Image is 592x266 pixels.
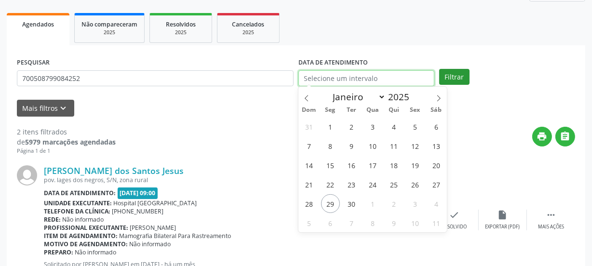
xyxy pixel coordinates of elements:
[44,189,116,197] b: Data de atendimento:
[342,156,361,174] span: Setembro 16, 2025
[439,69,470,85] button: Filtrar
[537,131,548,142] i: print
[442,224,467,230] div: Resolvido
[300,213,319,232] span: Outubro 5, 2025
[342,213,361,232] span: Outubro 7, 2025
[321,194,340,213] span: Setembro 29, 2025
[300,156,319,174] span: Setembro 14, 2025
[44,232,118,240] b: Item de agendamento:
[362,107,383,113] span: Qua
[498,210,508,220] i: insert_drive_file
[298,70,434,87] input: Selecione um intervalo
[44,165,184,176] a: [PERSON_NAME] dos Santos Jesus
[405,175,424,194] span: Setembro 26, 2025
[485,224,520,230] div: Exportar (PDF)
[383,107,404,113] span: Qui
[44,207,110,215] b: Telefone da clínica:
[300,194,319,213] span: Setembro 28, 2025
[363,175,382,194] span: Setembro 24, 2025
[17,165,37,186] img: img
[120,232,231,240] span: Mamografia Bilateral Para Rastreamento
[384,213,403,232] span: Outubro 9, 2025
[321,213,340,232] span: Outubro 6, 2025
[17,55,50,70] label: PESQUISAR
[44,199,112,207] b: Unidade executante:
[44,176,431,184] div: pov. lages dos negros, S/N, zona rural
[384,194,403,213] span: Outubro 2, 2025
[405,117,424,136] span: Setembro 5, 2025
[405,156,424,174] span: Setembro 19, 2025
[427,194,445,213] span: Outubro 4, 2025
[384,175,403,194] span: Setembro 25, 2025
[44,224,128,232] b: Profissional executante:
[427,175,445,194] span: Setembro 27, 2025
[81,29,137,36] div: 2025
[58,103,69,114] i: keyboard_arrow_down
[25,137,116,146] strong: 5979 marcações agendadas
[321,117,340,136] span: Setembro 1, 2025
[118,187,158,199] span: [DATE] 09:00
[328,90,386,104] select: Month
[75,248,117,256] span: Não informado
[112,207,164,215] span: [PHONE_NUMBER]
[321,175,340,194] span: Setembro 22, 2025
[166,20,196,28] span: Resolvidos
[427,156,445,174] span: Setembro 20, 2025
[384,156,403,174] span: Setembro 18, 2025
[44,215,61,224] b: Rede:
[426,107,447,113] span: Sáb
[427,213,445,232] span: Outubro 11, 2025
[363,156,382,174] span: Setembro 17, 2025
[342,194,361,213] span: Setembro 30, 2025
[298,55,368,70] label: DATA DE ATENDIMENTO
[300,136,319,155] span: Setembro 7, 2025
[342,136,361,155] span: Setembro 9, 2025
[114,199,197,207] span: Hospital [GEOGRAPHIC_DATA]
[363,194,382,213] span: Outubro 1, 2025
[384,136,403,155] span: Setembro 11, 2025
[224,29,272,36] div: 2025
[22,20,54,28] span: Agendados
[298,107,320,113] span: Dom
[81,20,137,28] span: Não compareceram
[560,131,571,142] i: 
[17,147,116,155] div: Página 1 de 1
[405,136,424,155] span: Setembro 12, 2025
[449,210,460,220] i: check
[384,117,403,136] span: Setembro 4, 2025
[300,175,319,194] span: Setembro 21, 2025
[342,175,361,194] span: Setembro 23, 2025
[44,248,73,256] b: Preparo:
[363,117,382,136] span: Setembro 3, 2025
[130,224,176,232] span: [PERSON_NAME]
[427,117,445,136] span: Setembro 6, 2025
[17,137,116,147] div: de
[321,156,340,174] span: Setembro 15, 2025
[320,107,341,113] span: Seg
[405,213,424,232] span: Outubro 10, 2025
[555,127,575,146] button: 
[546,210,556,220] i: 
[532,127,552,146] button: print
[342,117,361,136] span: Setembro 2, 2025
[232,20,265,28] span: Cancelados
[63,215,104,224] span: Não informado
[363,136,382,155] span: Setembro 10, 2025
[17,127,116,137] div: 2 itens filtrados
[341,107,362,113] span: Ter
[538,224,564,230] div: Mais ações
[300,117,319,136] span: Agosto 31, 2025
[17,70,294,87] input: Nome, CNS
[17,100,74,117] button: Mais filtroskeyboard_arrow_down
[404,107,426,113] span: Sex
[321,136,340,155] span: Setembro 8, 2025
[44,240,128,248] b: Motivo de agendamento:
[405,194,424,213] span: Outubro 3, 2025
[427,136,445,155] span: Setembro 13, 2025
[157,29,205,36] div: 2025
[130,240,171,248] span: Não informado
[386,91,417,103] input: Year
[363,213,382,232] span: Outubro 8, 2025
